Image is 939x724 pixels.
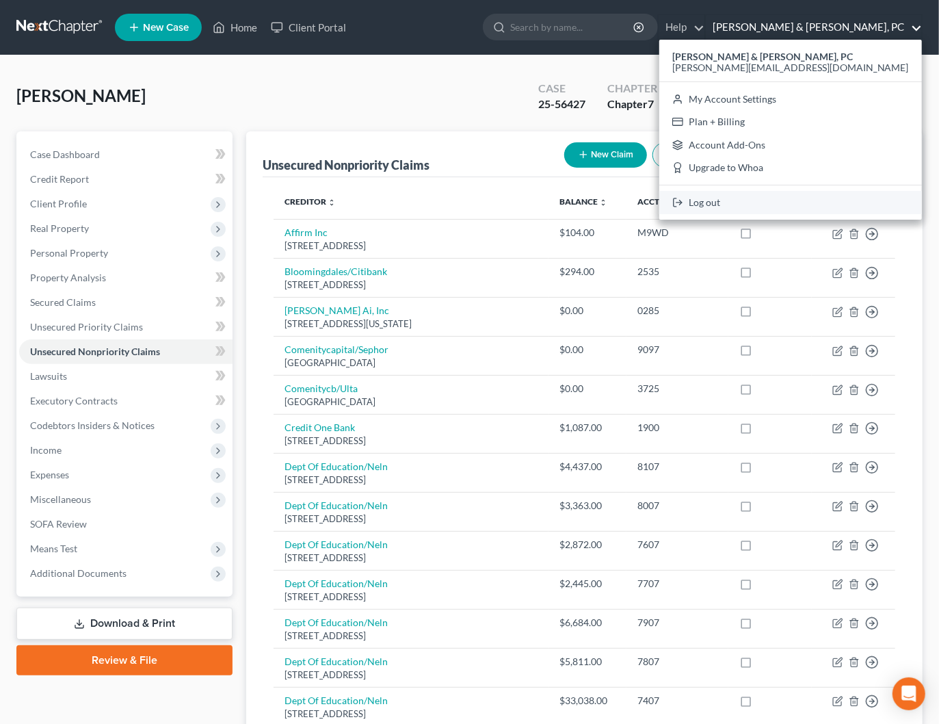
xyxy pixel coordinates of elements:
[285,461,388,472] a: Dept Of Education/Neln
[892,677,925,710] div: Open Intercom Messenger
[559,655,616,669] div: $5,811.00
[648,97,654,110] span: 7
[143,23,189,33] span: New Case
[19,290,233,315] a: Secured Claims
[30,198,87,209] span: Client Profile
[19,512,233,536] a: SOFA Review
[30,543,77,554] span: Means Test
[659,40,922,220] div: [PERSON_NAME] & [PERSON_NAME], PC
[559,460,616,474] div: $4,437.00
[285,266,387,277] a: Bloomingdales/Citibank
[672,62,909,73] span: [PERSON_NAME][EMAIL_ADDRESS][DOMAIN_NAME]
[285,318,538,331] div: [STREET_ADDRESS][US_STATE]
[637,460,717,474] div: 8107
[637,226,717,240] div: M9WD
[264,15,353,40] a: Client Portal
[637,382,717,396] div: 3725
[285,240,538,253] div: [STREET_ADDRESS]
[659,88,922,111] a: My Account Settings
[637,694,717,708] div: 7407
[559,499,616,513] div: $3,363.00
[285,344,388,355] a: Comenitycapital/Sephor
[30,222,89,234] span: Real Property
[559,226,616,240] div: $104.00
[19,167,233,192] a: Credit Report
[30,321,143,333] span: Unsecured Priority Claims
[285,578,388,589] a: Dept Of Education/Neln
[285,305,389,316] a: [PERSON_NAME] Ai, Inc
[30,173,89,185] span: Credit Report
[538,81,585,96] div: Case
[637,499,717,513] div: 8007
[637,304,717,318] div: 0285
[328,198,336,207] i: unfold_more
[607,81,657,96] div: Chapter
[599,198,607,207] i: unfold_more
[637,196,706,207] a: Acct Number unfold_more
[285,422,355,433] a: Credit One Bank
[607,96,657,112] div: Chapter
[285,396,538,409] div: [GEOGRAPHIC_DATA]
[30,346,160,357] span: Unsecured Nonpriority Claims
[285,513,538,526] div: [STREET_ADDRESS]
[559,577,616,591] div: $2,445.00
[564,142,647,168] button: New Claim
[659,157,922,180] a: Upgrade to Whoa
[637,616,717,630] div: 7907
[30,444,62,456] span: Income
[30,395,118,406] span: Executory Contracts
[672,51,853,62] strong: [PERSON_NAME] & [PERSON_NAME], PC
[559,694,616,708] div: $33,038.00
[19,315,233,339] a: Unsecured Priority Claims
[285,500,388,511] a: Dept Of Education/Neln
[637,538,717,552] div: 7607
[285,591,538,604] div: [STREET_ADDRESS]
[30,518,87,530] span: SOFA Review
[285,227,328,238] a: Affirm Inc
[637,577,717,591] div: 7707
[285,357,538,370] div: [GEOGRAPHIC_DATA]
[19,339,233,364] a: Unsecured Nonpriority Claims
[538,96,585,112] div: 25-56427
[559,421,616,435] div: $1,087.00
[285,630,538,643] div: [STREET_ADDRESS]
[285,695,388,706] a: Dept Of Education/Neln
[285,617,388,628] a: Dept Of Education/Neln
[30,247,108,259] span: Personal Property
[659,191,922,214] a: Log out
[637,421,717,435] div: 1900
[30,296,96,308] span: Secured Claims
[30,419,155,431] span: Codebtors Insiders & Notices
[285,669,538,682] div: [STREET_ADDRESS]
[285,552,538,565] div: [STREET_ADDRESS]
[559,304,616,318] div: $0.00
[659,15,704,40] a: Help
[559,616,616,630] div: $6,684.00
[16,645,233,675] a: Review & File
[16,86,146,105] span: [PERSON_NAME]
[637,655,717,669] div: 7807
[652,142,732,168] button: Import CSV
[659,133,922,157] a: Account Add-Ons
[30,469,69,480] span: Expenses
[559,265,616,279] div: $294.00
[19,389,233,413] a: Executory Contracts
[559,538,616,552] div: $2,872.00
[30,567,127,579] span: Additional Documents
[206,15,264,40] a: Home
[510,14,635,40] input: Search by name...
[19,266,233,290] a: Property Analysis
[285,539,388,550] a: Dept Of Education/Neln
[637,265,717,279] div: 2535
[285,656,388,667] a: Dept Of Education/Neln
[263,157,429,173] div: Unsecured Nonpriority Claims
[30,493,91,505] span: Miscellaneous
[30,148,100,160] span: Case Dashboard
[285,708,538,721] div: [STREET_ADDRESS]
[285,435,538,448] div: [STREET_ADDRESS]
[16,608,233,640] a: Download & Print
[659,110,922,133] a: Plan + Billing
[30,370,67,382] span: Lawsuits
[30,272,106,283] span: Property Analysis
[559,382,616,396] div: $0.00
